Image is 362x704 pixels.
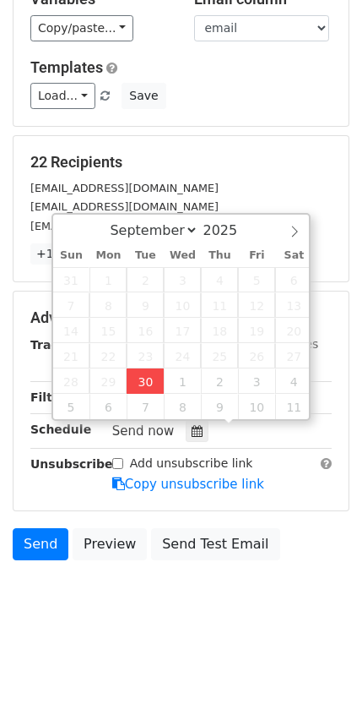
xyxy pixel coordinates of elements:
[127,292,164,318] span: September 9, 2025
[53,394,90,419] span: October 5, 2025
[127,368,164,394] span: September 30, 2025
[164,250,201,261] span: Wed
[127,318,164,343] span: September 16, 2025
[238,343,275,368] span: September 26, 2025
[53,343,90,368] span: September 21, 2025
[164,267,201,292] span: September 3, 2025
[89,368,127,394] span: September 29, 2025
[151,528,279,560] a: Send Test Email
[89,318,127,343] span: September 15, 2025
[53,292,90,318] span: September 7, 2025
[130,455,253,472] label: Add unsubscribe link
[164,292,201,318] span: September 10, 2025
[275,292,312,318] span: September 13, 2025
[30,182,219,194] small: [EMAIL_ADDRESS][DOMAIN_NAME]
[238,318,275,343] span: September 19, 2025
[275,394,312,419] span: October 11, 2025
[127,343,164,368] span: September 23, 2025
[127,250,164,261] span: Tue
[30,423,91,436] strong: Schedule
[30,153,332,172] h5: 22 Recipients
[112,423,175,439] span: Send now
[201,292,238,318] span: September 11, 2025
[30,15,133,41] a: Copy/paste...
[30,457,113,471] strong: Unsubscribe
[73,528,147,560] a: Preview
[30,338,87,352] strong: Tracking
[53,318,90,343] span: September 14, 2025
[238,250,275,261] span: Fri
[13,528,68,560] a: Send
[201,368,238,394] span: October 2, 2025
[238,267,275,292] span: September 5, 2025
[201,318,238,343] span: September 18, 2025
[201,343,238,368] span: September 25, 2025
[89,343,127,368] span: September 22, 2025
[201,394,238,419] span: October 9, 2025
[30,220,219,232] small: [EMAIL_ADDRESS][DOMAIN_NAME]
[122,83,165,109] button: Save
[164,318,201,343] span: September 17, 2025
[201,267,238,292] span: September 4, 2025
[275,343,312,368] span: September 27, 2025
[127,394,164,419] span: October 7, 2025
[89,250,127,261] span: Mon
[238,292,275,318] span: September 12, 2025
[30,58,103,76] a: Templates
[89,292,127,318] span: September 8, 2025
[30,390,73,404] strong: Filters
[164,394,201,419] span: October 8, 2025
[89,267,127,292] span: September 1, 2025
[201,250,238,261] span: Thu
[164,343,201,368] span: September 24, 2025
[275,250,312,261] span: Sat
[89,394,127,419] span: October 6, 2025
[275,267,312,292] span: September 6, 2025
[238,394,275,419] span: October 10, 2025
[275,318,312,343] span: September 20, 2025
[164,368,201,394] span: October 1, 2025
[127,267,164,292] span: September 2, 2025
[112,477,264,492] a: Copy unsubscribe link
[198,222,259,238] input: Year
[278,623,362,704] iframe: Chat Widget
[53,368,90,394] span: September 28, 2025
[53,267,90,292] span: August 31, 2025
[30,83,95,109] a: Load...
[275,368,312,394] span: October 4, 2025
[278,623,362,704] div: 聊天小组件
[30,243,101,265] a: +19 more
[30,200,219,213] small: [EMAIL_ADDRESS][DOMAIN_NAME]
[238,368,275,394] span: October 3, 2025
[30,308,332,327] h5: Advanced
[53,250,90,261] span: Sun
